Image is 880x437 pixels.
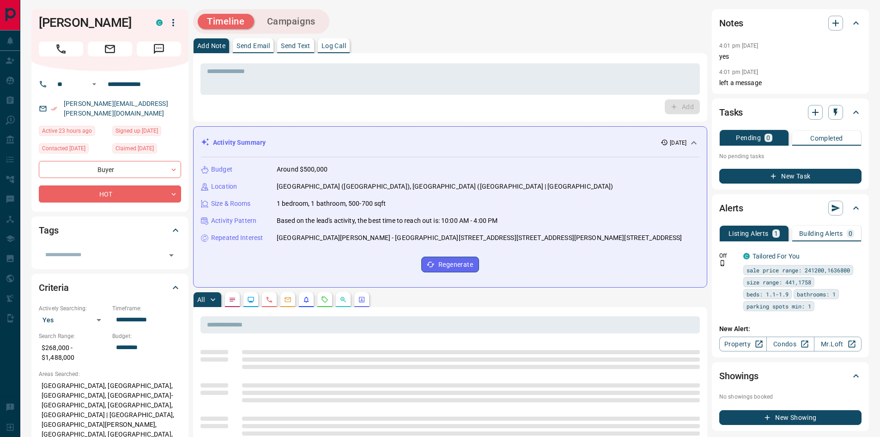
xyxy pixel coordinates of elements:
a: Mr.Loft [814,337,862,351]
div: condos.ca [156,19,163,26]
span: bathrooms: 1 [797,289,836,299]
span: Contacted [DATE] [42,144,85,153]
p: Search Range: [39,332,108,340]
p: Around $500,000 [277,165,328,174]
p: New Alert: [719,324,862,334]
p: Based on the lead's activity, the best time to reach out is: 10:00 AM - 4:00 PM [277,216,498,226]
p: Listing Alerts [728,230,769,237]
div: Tasks [719,101,862,123]
p: 4:01 pm [DATE] [719,69,759,75]
span: Call [39,42,83,56]
p: Timeframe: [112,304,181,313]
p: 0 [849,230,852,237]
h2: Notes [719,16,743,31]
a: Property [719,337,767,351]
button: Open [165,249,178,262]
a: [PERSON_NAME][EMAIL_ADDRESS][PERSON_NAME][DOMAIN_NAME] [64,100,168,117]
div: Yes [39,313,108,327]
h2: Criteria [39,280,69,295]
h2: Showings [719,369,759,383]
div: Alerts [719,197,862,219]
a: Tailored For You [753,252,800,260]
svg: Opportunities [340,296,347,303]
p: No showings booked [719,393,862,401]
p: No pending tasks [719,149,862,163]
h1: [PERSON_NAME] [39,15,142,30]
span: Signed up [DATE] [115,126,158,135]
p: Location [211,182,237,191]
button: Campaigns [258,14,325,29]
div: Tue May 27 2025 [112,126,181,139]
p: 1 [774,230,778,237]
p: Building Alerts [799,230,843,237]
div: condos.ca [743,253,750,259]
span: Email [88,42,132,56]
svg: Emails [284,296,291,303]
span: beds: 1.1-1.9 [746,289,789,299]
p: Add Note [197,43,225,49]
button: Regenerate [421,257,479,272]
p: 1 bedroom, 1 bathroom, 500-700 sqft [277,199,386,209]
button: Open [89,79,100,90]
svg: Listing Alerts [303,296,310,303]
p: Send Email [237,43,270,49]
span: Active 23 hours ago [42,126,92,135]
p: yes [719,52,862,62]
div: HOT [39,185,181,203]
span: size range: 441,1758 [746,277,811,287]
p: $268,000 - $1,488,000 [39,340,108,365]
p: Areas Searched: [39,370,181,378]
svg: Calls [266,296,273,303]
svg: Requests [321,296,328,303]
p: 4:01 pm [DATE] [719,43,759,49]
p: Send Text [281,43,310,49]
h2: Alerts [719,201,743,215]
p: Log Call [322,43,346,49]
span: Message [137,42,181,56]
span: Claimed [DATE] [115,144,154,153]
button: New Showing [719,410,862,425]
span: sale price range: 241200,1636800 [746,265,850,275]
div: Sun Aug 10 2025 [39,126,108,139]
p: 0 [766,135,770,141]
p: [GEOGRAPHIC_DATA] ([GEOGRAPHIC_DATA]), [GEOGRAPHIC_DATA] ([GEOGRAPHIC_DATA] | [GEOGRAPHIC_DATA]) [277,182,613,191]
p: Activity Pattern [211,216,256,226]
div: Thu Jul 24 2025 [39,143,108,156]
svg: Lead Browsing Activity [247,296,255,303]
p: Repeated Interest [211,233,263,243]
p: All [197,296,205,303]
div: Notes [719,12,862,34]
p: Actively Searching: [39,304,108,313]
p: [GEOGRAPHIC_DATA][PERSON_NAME] - [GEOGRAPHIC_DATA][STREET_ADDRESS][STREET_ADDRESS][PERSON_NAME][S... [277,233,682,243]
p: Pending [736,135,761,141]
p: [DATE] [670,139,686,147]
a: Condos [766,337,814,351]
div: Tags [39,219,181,241]
p: Completed [810,135,843,142]
div: Activity Summary[DATE] [201,134,699,151]
svg: Notes [229,296,236,303]
div: Criteria [39,277,181,299]
div: Buyer [39,161,181,178]
div: Showings [719,365,862,387]
p: Activity Summary [213,138,266,148]
span: parking spots min: 1 [746,302,811,311]
p: Budget [211,165,232,174]
h2: Tasks [719,105,743,120]
h2: Tags [39,223,58,238]
button: Timeline [198,14,254,29]
button: New Task [719,169,862,184]
svg: Push Notification Only [719,260,726,266]
p: Size & Rooms [211,199,251,209]
svg: Agent Actions [358,296,365,303]
p: Off [719,252,738,260]
svg: Email Verified [51,105,57,112]
div: Tue May 27 2025 [112,143,181,156]
p: Budget: [112,332,181,340]
p: left a message [719,78,862,88]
